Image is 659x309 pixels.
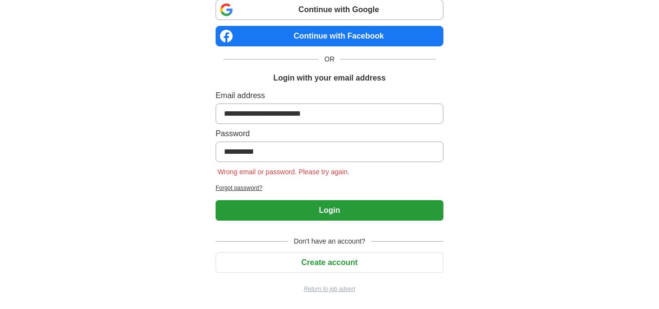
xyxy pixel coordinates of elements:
span: Don't have an account? [288,236,371,247]
a: Return to job advert [216,285,443,293]
label: Email address [216,90,443,102]
a: Forgot password? [216,184,443,192]
span: OR [319,54,340,64]
a: Create account [216,258,443,267]
button: Create account [216,252,443,273]
label: Password [216,128,443,140]
h1: Login with your email address [273,72,385,84]
a: Continue with Facebook [216,26,443,46]
button: Login [216,200,443,221]
span: Wrong email or password. Please try again. [216,168,352,176]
